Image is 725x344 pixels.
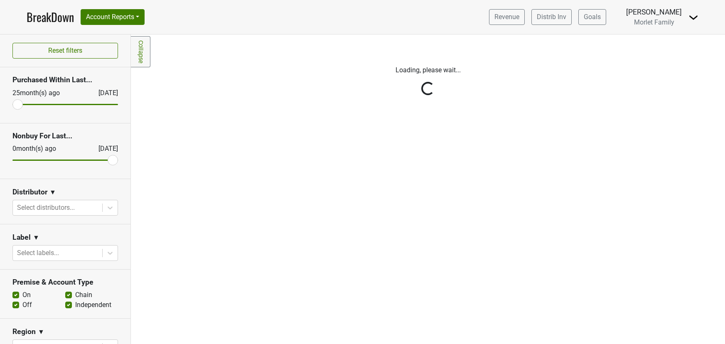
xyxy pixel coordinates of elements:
[531,9,572,25] a: Distrib Inv
[81,9,145,25] button: Account Reports
[578,9,606,25] a: Goals
[634,18,674,26] span: Morlet Family
[197,65,659,75] p: Loading, please wait...
[27,8,74,26] a: BreakDown
[131,36,150,67] a: Collapse
[489,9,525,25] a: Revenue
[688,12,698,22] img: Dropdown Menu
[626,7,682,17] div: [PERSON_NAME]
